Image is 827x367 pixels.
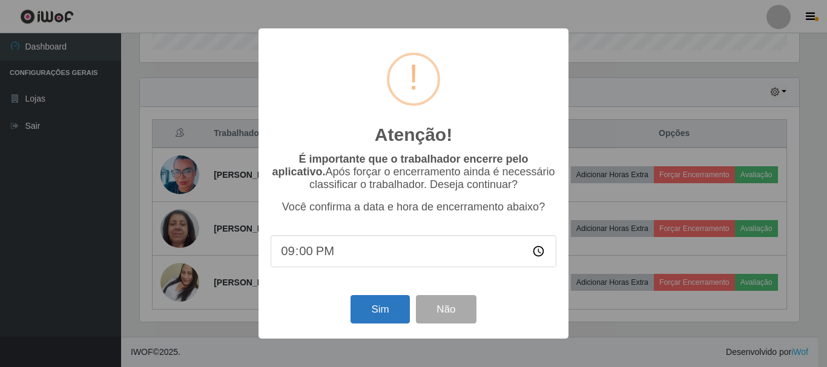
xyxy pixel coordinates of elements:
[375,124,452,146] h2: Atenção!
[272,153,528,178] b: É importante que o trabalhador encerre pelo aplicativo.
[416,295,476,323] button: Não
[351,295,409,323] button: Sim
[271,201,556,213] p: Você confirma a data e hora de encerramento abaixo?
[271,153,556,191] p: Após forçar o encerramento ainda é necessário classificar o trabalhador. Deseja continuar?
